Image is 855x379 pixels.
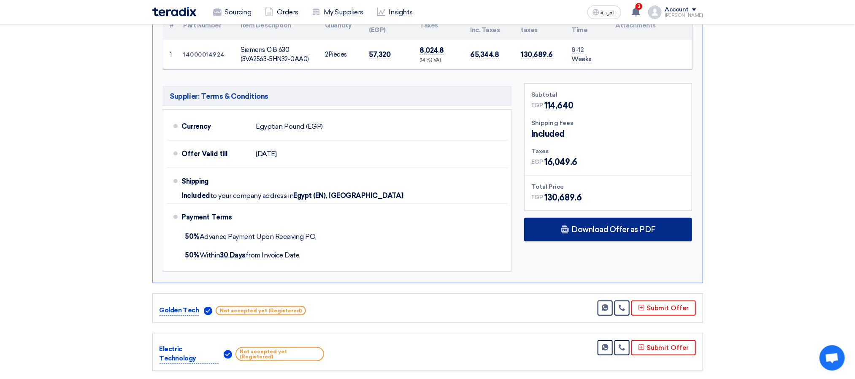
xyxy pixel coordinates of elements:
[370,3,419,22] a: Insights
[471,50,499,59] span: 65,344.8
[601,10,616,16] span: العربية
[204,307,212,315] img: Verified Account
[177,11,234,40] th: Part Number
[241,45,312,64] div: Siemens C.B 630 (3VA2563-5HN32-0AA0)
[531,157,543,166] span: EGP
[235,347,324,361] span: Not accepted yet (Registered)
[319,11,363,40] th: Quantity
[420,57,457,64] div: (14 %) VAT
[182,144,249,164] div: Offer Valid till
[531,147,685,156] div: Taxes
[293,192,403,200] span: Egypt (EN), [GEOGRAPHIC_DATA]
[163,87,512,106] h5: Supplier: Terms & Conditions
[258,3,305,22] a: Orders
[182,171,249,192] div: Shipping
[210,192,294,200] span: to your company address in
[531,193,543,202] span: EGP
[631,300,696,316] button: Submit Offer
[531,90,685,99] div: Subtotal
[545,191,582,204] span: 130,689.6
[182,192,210,200] span: Included
[305,3,370,22] a: My Suppliers
[531,127,565,140] span: Included
[531,119,685,127] div: Shipping Fees
[185,251,301,259] span: Within from Invoice Date.
[152,7,196,16] img: Teradix logo
[185,233,200,241] strong: 50%
[648,5,662,19] img: profile_test.png
[420,46,444,55] span: 8,024.8
[636,3,642,10] span: 3
[160,344,219,364] p: Electric Technology
[160,306,199,316] p: Golden Tech
[464,11,514,40] th: Unit Price Inc. Taxes
[665,13,703,18] div: [PERSON_NAME]
[587,5,621,19] button: العربية
[514,11,565,40] th: Total Inc. taxes
[216,306,306,315] span: Not accepted yet (Registered)
[163,11,177,40] th: #
[177,40,234,69] td: 14000014924
[531,101,543,110] span: EGP
[369,50,391,59] span: 57,320
[185,233,317,241] span: Advance Payment Upon Receiving PO,
[256,150,277,158] span: [DATE]
[820,345,845,371] div: Open chat
[163,40,177,69] td: 1
[545,99,574,112] span: 114,640
[571,226,655,233] span: Download Offer as PDF
[256,119,323,135] div: Egyptian Pound (EGP)
[665,6,689,14] div: Account
[220,251,246,259] u: 30 Days
[413,11,464,40] th: Taxes
[565,11,609,40] th: Delivery Time
[572,46,592,64] span: 8-12 Weeks
[319,40,363,69] td: Pieces
[631,340,696,355] button: Submit Offer
[224,350,232,359] img: Verified Account
[182,116,249,137] div: Currency
[206,3,258,22] a: Sourcing
[521,50,553,59] span: 130,689.6
[363,11,413,40] th: Unit Price (EGP)
[325,51,329,58] span: 2
[609,11,692,40] th: Attachments
[234,11,319,40] th: Item Description
[545,156,577,168] span: 16,049.6
[531,182,685,191] div: Total Price
[182,207,498,227] div: Payment Terms
[185,251,200,259] strong: 50%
